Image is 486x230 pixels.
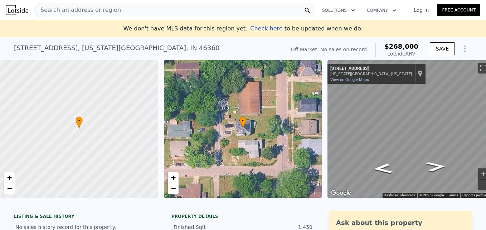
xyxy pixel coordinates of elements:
[384,193,415,198] button: Keyboard shortcuts
[7,184,12,193] span: −
[448,193,458,197] a: Terms (opens in new tab)
[330,66,412,72] div: [STREET_ADDRESS]
[361,4,402,17] button: Company
[250,25,282,32] span: Check here
[4,183,15,194] a: Zoom out
[171,173,175,182] span: +
[458,42,472,56] button: Show Options
[329,188,353,198] a: Open this area in Google Maps (opens a new window)
[384,50,418,57] div: Lotside ARV
[418,70,423,78] a: Show location on map
[14,43,219,53] div: [STREET_ADDRESS] , [US_STATE][GEOGRAPHIC_DATA] , IN 46360
[7,173,12,182] span: +
[417,159,455,174] path: Go North, Pleasant Ave
[168,172,179,183] a: Zoom in
[239,116,247,129] div: •
[76,118,83,124] span: •
[329,188,353,198] img: Google
[364,161,402,176] path: Go South, Pleasant Ave
[4,172,15,183] a: Zoom in
[14,214,157,221] div: LISTING & SALE HISTORY
[35,6,121,14] span: Search an address or region
[6,5,28,15] img: Lotside
[171,214,315,219] div: Property details
[437,4,480,16] a: Free Account
[250,24,363,33] div: to be updated when we do.
[330,72,412,76] div: [US_STATE][GEOGRAPHIC_DATA], [US_STATE]
[430,42,455,55] button: SAVE
[168,183,179,194] a: Zoom out
[405,6,437,14] a: Log In
[171,184,175,193] span: −
[330,77,369,82] a: View on Google Maps
[316,4,361,17] button: Solutions
[384,43,418,50] span: $268,000
[239,118,247,124] span: •
[76,116,83,129] div: •
[123,24,363,33] div: We don't have MLS data for this region yet.
[419,193,444,197] span: © 2025 Google
[291,46,367,53] div: Off Market. No sales on record
[336,218,465,228] div: Ask about this property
